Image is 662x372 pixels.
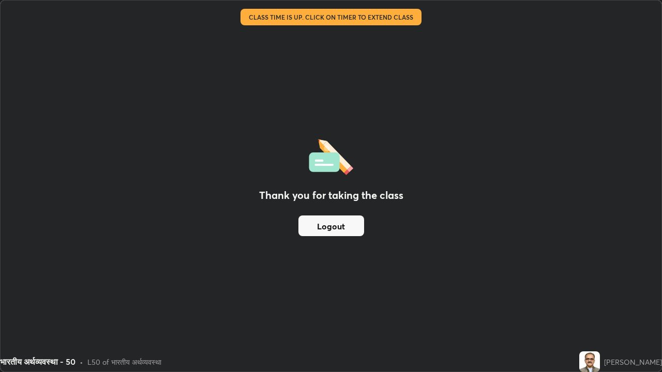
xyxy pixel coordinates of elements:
img: offlineFeedback.1438e8b3.svg [309,136,353,175]
div: L50 of भारतीय अर्थव्यवस्था [87,357,161,367]
div: • [80,357,83,367]
button: Logout [298,215,364,236]
img: 3056300093b4429f8abc2a26d5496710.jpg [579,351,600,372]
h2: Thank you for taking the class [259,188,403,203]
div: [PERSON_NAME] [604,357,662,367]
